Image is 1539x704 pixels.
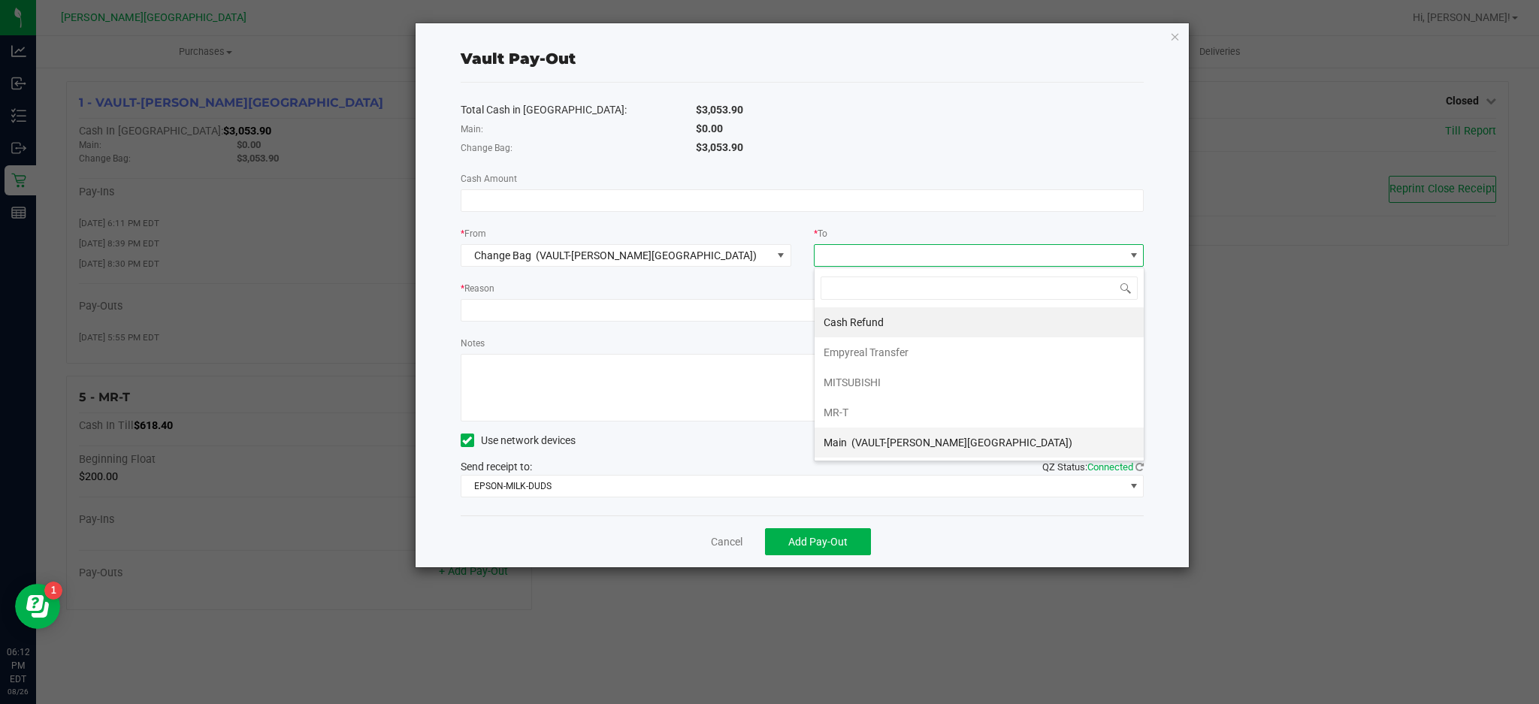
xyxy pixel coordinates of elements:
[461,282,494,295] label: Reason
[461,433,576,449] label: Use network devices
[536,249,757,261] span: (VAULT-[PERSON_NAME][GEOGRAPHIC_DATA])
[461,476,1125,497] span: EPSON-MILK-DUDS
[461,337,485,350] label: Notes
[851,437,1072,449] span: (VAULT-[PERSON_NAME][GEOGRAPHIC_DATA])
[824,316,884,328] span: Cash Refund
[696,104,743,116] span: $3,053.90
[461,47,576,70] div: Vault Pay-Out
[461,174,517,184] span: Cash Amount
[461,461,532,473] span: Send receipt to:
[474,249,531,261] span: Change Bag
[814,227,827,240] label: To
[1087,461,1133,473] span: Connected
[461,227,486,240] label: From
[461,143,512,153] span: Change Bag:
[696,122,723,134] span: $0.00
[461,124,483,134] span: Main:
[44,582,62,600] iframe: Resource center unread badge
[788,536,848,548] span: Add Pay-Out
[824,346,909,358] span: Empyreal Transfer
[824,406,848,418] span: MR-T
[15,584,60,629] iframe: Resource center
[1042,461,1144,473] span: QZ Status:
[696,141,743,153] span: $3,053.90
[824,376,881,388] span: MITSUBISHI
[461,104,627,116] span: Total Cash in [GEOGRAPHIC_DATA]:
[824,437,847,449] span: Main
[765,528,871,555] button: Add Pay-Out
[711,534,742,550] a: Cancel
